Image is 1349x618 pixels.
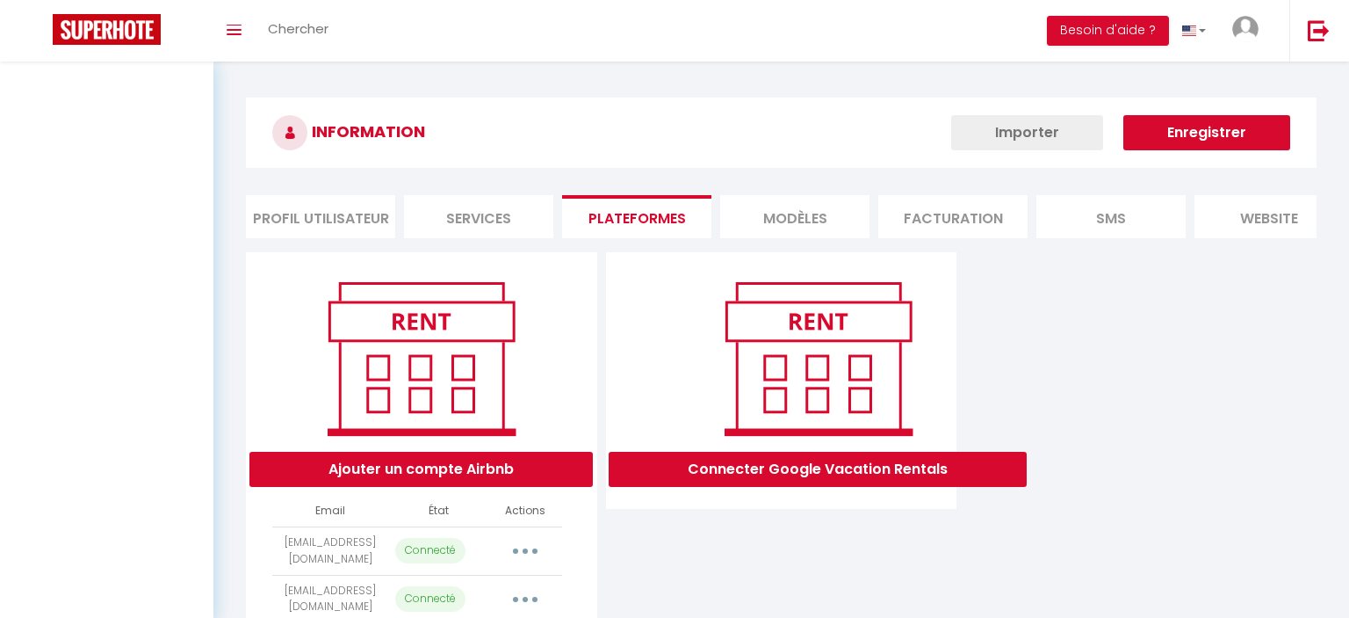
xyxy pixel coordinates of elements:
[1232,16,1259,42] img: ...
[1308,19,1330,41] img: logout
[720,195,869,238] li: MODÈLES
[249,452,593,487] button: Ajouter un compte Airbnb
[268,19,328,38] span: Chercher
[404,195,553,238] li: Services
[246,195,395,238] li: Profil Utilisateur
[309,274,533,443] img: rent.png
[878,195,1028,238] li: Facturation
[951,115,1103,150] button: Importer
[1036,195,1186,238] li: SMS
[246,98,1317,168] h3: INFORMATION
[562,195,711,238] li: Plateformes
[395,586,465,612] p: Connecté
[272,527,388,575] td: [EMAIL_ADDRESS][DOMAIN_NAME]
[395,538,465,563] p: Connecté
[489,496,561,527] th: Actions
[272,496,388,527] th: Email
[1123,115,1290,150] button: Enregistrer
[1047,16,1169,46] button: Besoin d'aide ?
[388,496,489,527] th: État
[706,274,930,443] img: rent.png
[609,452,1027,487] button: Connecter Google Vacation Rentals
[1194,195,1344,238] li: website
[53,14,161,45] img: Super Booking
